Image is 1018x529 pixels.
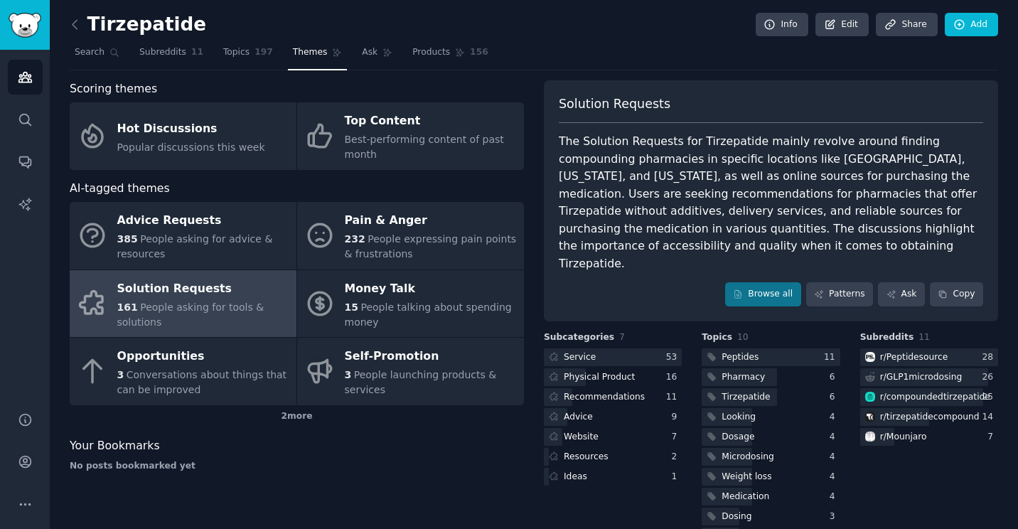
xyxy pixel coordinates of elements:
[70,14,206,36] h2: Tirzepatide
[345,346,517,368] div: Self-Promotion
[564,471,587,483] div: Ideas
[702,468,840,486] a: Weight loss4
[70,180,170,198] span: AI-tagged themes
[544,388,682,406] a: Recommendations11
[412,46,450,59] span: Products
[702,508,840,525] a: Dosing3
[470,46,488,59] span: 156
[75,46,105,59] span: Search
[672,451,682,464] div: 2
[722,451,774,464] div: Microdosing
[725,282,801,306] a: Browse all
[918,332,930,342] span: 11
[70,41,124,70] a: Search
[70,270,296,338] a: Solution Requests161People asking for tools & solutions
[544,448,682,466] a: Resources2
[345,110,517,133] div: Top Content
[254,46,273,59] span: 197
[702,368,840,386] a: Pharmacy6
[702,488,840,506] a: Medication4
[117,369,124,380] span: 3
[70,80,157,98] span: Scoring themes
[70,460,524,473] div: No posts bookmarked yet
[722,471,771,483] div: Weight loss
[756,13,808,37] a: Info
[9,13,41,38] img: GummySearch logo
[860,348,998,366] a: Peptidesourcer/Peptidesource28
[559,133,983,272] div: The Solution Requests for Tirzepatide mainly revolve around finding compounding pharmacies in spe...
[830,451,840,464] div: 4
[865,352,875,362] img: Peptidesource
[544,468,682,486] a: Ideas1
[345,233,517,260] span: People expressing pain points & frustrations
[702,388,840,406] a: Tirzepatide6
[345,210,517,233] div: Pain & Anger
[737,332,749,342] span: 10
[564,391,645,404] div: Recommendations
[345,301,512,328] span: People talking about spending money
[815,13,869,37] a: Edit
[345,233,365,245] span: 232
[982,391,998,404] div: 25
[722,511,751,523] div: Dosing
[345,277,517,300] div: Money Talk
[297,102,524,170] a: Top ContentBest-performing content of past month
[544,428,682,446] a: Website7
[345,369,352,380] span: 3
[564,371,635,384] div: Physical Product
[564,431,599,444] div: Website
[702,348,840,366] a: Peptides11
[362,46,377,59] span: Ask
[830,371,840,384] div: 6
[702,448,840,466] a: Microdosing4
[865,412,875,422] img: tirzepatidecompound
[297,338,524,405] a: Self-Promotion3People launching products & services
[117,369,287,395] span: Conversations about things that can be improved
[70,338,296,405] a: Opportunities3Conversations about things that can be improved
[880,431,927,444] div: r/ Mounjaro
[806,282,873,306] a: Patterns
[117,277,289,300] div: Solution Requests
[672,411,682,424] div: 9
[559,95,670,113] span: Solution Requests
[357,41,397,70] a: Ask
[860,388,998,406] a: compoundedtirzepatider/compoundedtirzepatide25
[982,371,998,384] div: 26
[117,301,264,328] span: People asking for tools & solutions
[830,411,840,424] div: 4
[293,46,328,59] span: Themes
[564,351,596,364] div: Service
[117,117,265,140] div: Hot Discussions
[830,511,840,523] div: 3
[672,431,682,444] div: 7
[564,411,593,424] div: Advice
[865,392,875,402] img: compoundedtirzepatide
[824,351,840,364] div: 11
[70,202,296,269] a: Advice Requests385People asking for advice & resources
[672,471,682,483] div: 1
[722,411,756,424] div: Looking
[407,41,493,70] a: Products156
[223,46,250,59] span: Topics
[860,368,998,386] a: r/GLP1microdosing26
[297,270,524,338] a: Money Talk15People talking about spending money
[702,408,840,426] a: Looking4
[722,371,765,384] div: Pharmacy
[830,391,840,404] div: 6
[830,491,840,503] div: 4
[722,391,770,404] div: Tirzepatide
[117,141,265,153] span: Popular discussions this week
[139,46,186,59] span: Subreddits
[982,411,998,424] div: 14
[830,431,840,444] div: 4
[860,428,998,446] a: Mounjaror/Mounjaro7
[880,391,990,404] div: r/ compoundedtirzepatide
[722,491,769,503] div: Medication
[987,431,998,444] div: 7
[702,428,840,446] a: Dosage4
[345,301,358,313] span: 15
[702,331,732,344] span: Topics
[544,368,682,386] a: Physical Product16
[880,351,948,364] div: r/ Peptidesource
[878,282,925,306] a: Ask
